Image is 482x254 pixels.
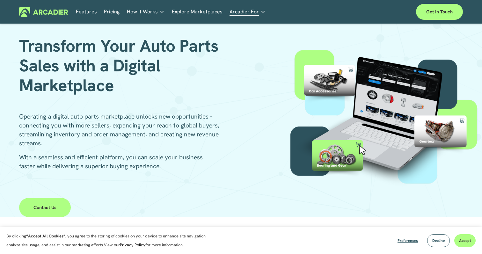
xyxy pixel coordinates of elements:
a: Privacy Policy [120,242,145,248]
p: Operating a digital auto parts marketplace unlocks new opportunities - connecting you with more s... [19,112,220,148]
button: Decline [427,234,450,247]
button: Preferences [393,234,423,247]
a: Pricing [104,7,120,17]
a: folder dropdown [230,7,266,17]
iframe: Chat Widget [450,223,482,254]
p: With a seamless and efficient platform, you can scale your business faster while delivering a sup... [19,153,220,171]
span: How It Works [127,7,158,16]
span: Arcadier For [230,7,259,16]
a: Features [76,7,97,17]
a: Get in touch [416,4,463,20]
span: Decline [432,238,445,243]
span: Preferences [398,238,418,243]
strong: “Accept All Cookies” [26,233,65,239]
p: By clicking , you agree to the storing of cookies on your device to enhance site navigation, anal... [6,232,214,250]
a: Explore Marketplaces [172,7,223,17]
h1: Transform Your Auto Parts Sales with a Digital Marketplace [19,36,239,96]
a: folder dropdown [127,7,164,17]
a: Contact Us [19,198,71,217]
img: Arcadier [19,7,68,17]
